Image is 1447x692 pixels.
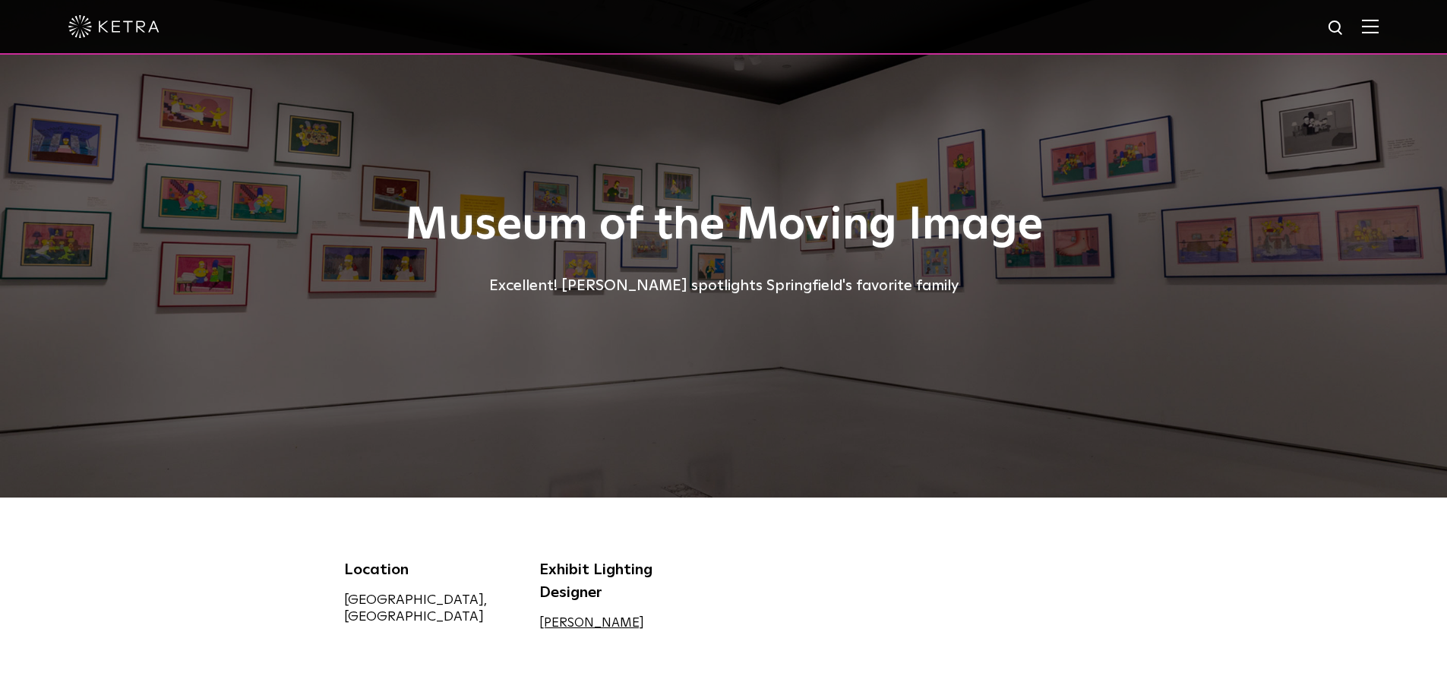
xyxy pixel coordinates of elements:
div: Exhibit Lighting Designer [539,558,712,604]
img: Hamburger%20Nav.svg [1362,19,1379,33]
img: ketra-logo-2019-white [68,15,160,38]
div: Excellent! [PERSON_NAME] spotlights Springfield's favorite family [344,273,1104,298]
a: [PERSON_NAME] [539,617,644,630]
img: search icon [1327,19,1346,38]
h1: Museum of the Moving Image [344,201,1104,251]
div: Location [344,558,517,581]
div: [GEOGRAPHIC_DATA], [GEOGRAPHIC_DATA] [344,592,517,625]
